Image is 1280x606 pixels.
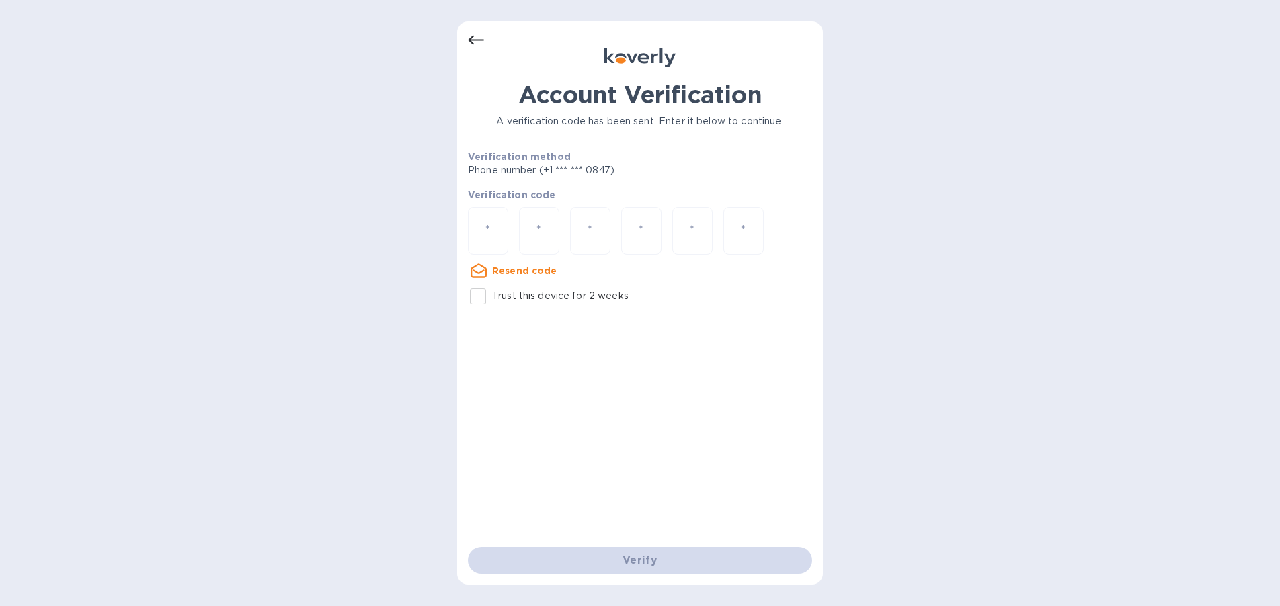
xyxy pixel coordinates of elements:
p: Trust this device for 2 weeks [492,289,629,303]
u: Resend code [492,265,557,276]
p: Phone number (+1 *** *** 0847) [468,163,717,177]
h1: Account Verification [468,81,812,109]
b: Verification method [468,151,571,162]
p: Verification code [468,188,812,202]
p: A verification code has been sent. Enter it below to continue. [468,114,812,128]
